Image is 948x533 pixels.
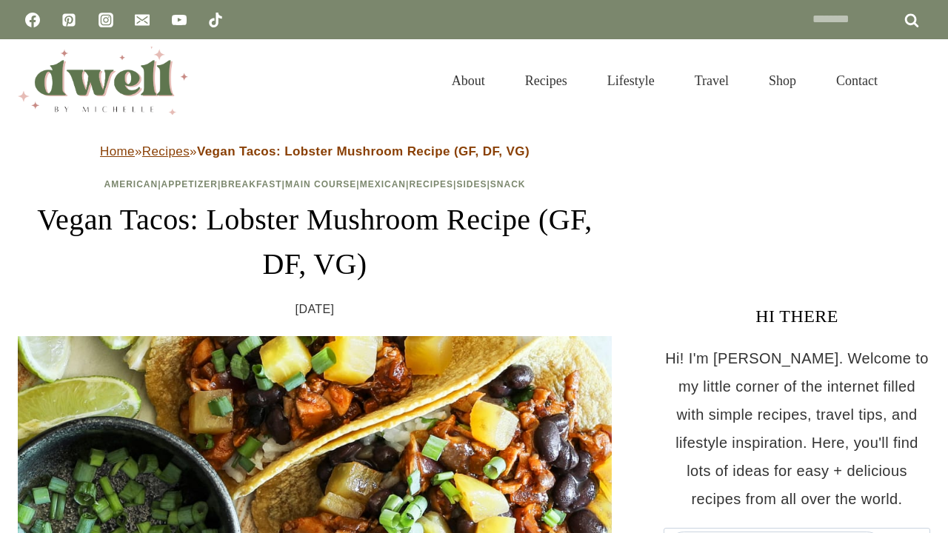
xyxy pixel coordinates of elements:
[18,5,47,35] a: Facebook
[91,5,121,35] a: Instagram
[201,5,230,35] a: TikTok
[664,303,930,329] h3: HI THERE
[197,144,530,158] strong: Vegan Tacos: Lobster Mushroom Recipe (GF, DF, VG)
[749,55,816,107] a: Shop
[285,179,356,190] a: Main Course
[587,55,675,107] a: Lifestyle
[432,55,898,107] nav: Primary Navigation
[104,179,526,190] span: | | | | | | |
[664,344,930,513] p: Hi! I'm [PERSON_NAME]. Welcome to my little corner of the internet filled with simple recipes, tr...
[490,179,526,190] a: Snack
[127,5,157,35] a: Email
[409,179,453,190] a: Recipes
[905,68,930,93] button: View Search Form
[142,144,190,158] a: Recipes
[360,179,406,190] a: Mexican
[100,144,530,158] span: » »
[221,179,281,190] a: Breakfast
[505,55,587,107] a: Recipes
[18,47,188,115] img: DWELL by michelle
[161,179,218,190] a: Appetizer
[104,179,158,190] a: American
[18,198,612,286] h1: Vegan Tacos: Lobster Mushroom Recipe (GF, DF, VG)
[816,55,898,107] a: Contact
[296,298,335,321] time: [DATE]
[100,144,135,158] a: Home
[456,179,487,190] a: Sides
[432,55,505,107] a: About
[164,5,194,35] a: YouTube
[675,55,749,107] a: Travel
[54,5,84,35] a: Pinterest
